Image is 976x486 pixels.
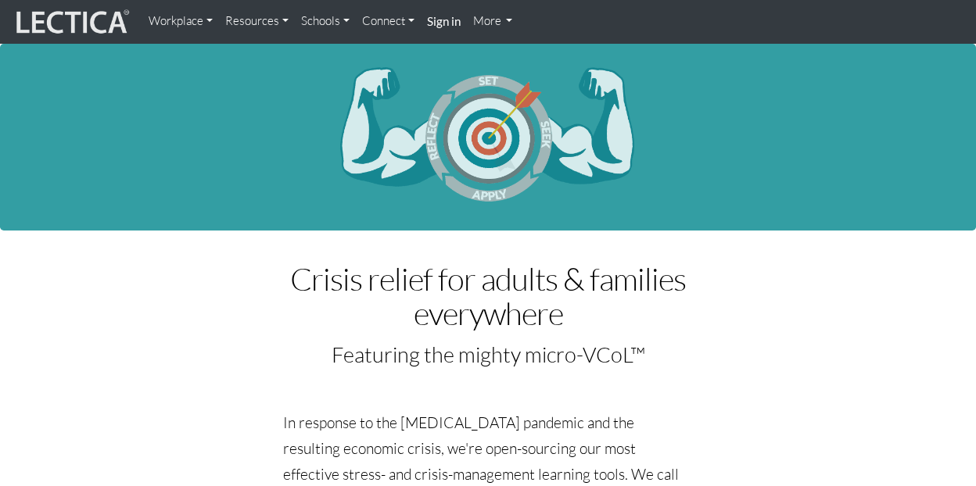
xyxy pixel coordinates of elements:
[427,14,461,28] strong: Sign in
[283,337,694,373] p: Featuring the mighty micro-VCoL™
[421,6,467,38] a: Sign in
[219,6,295,37] a: Resources
[467,6,519,37] a: More
[336,63,640,207] img: vcol-cycle-target-arrow-banner-mighty-white.png
[13,7,130,37] img: lecticalive
[142,6,219,37] a: Workplace
[356,6,421,37] a: Connect
[295,6,356,37] a: Schools
[283,262,694,331] h1: Crisis relief for adults & families everywhere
